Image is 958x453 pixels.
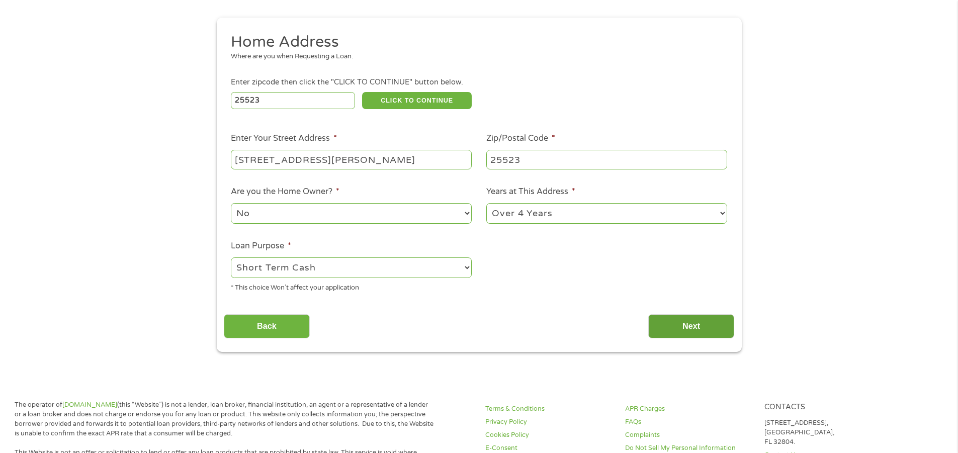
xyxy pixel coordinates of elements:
[224,314,310,339] input: Back
[648,314,734,339] input: Next
[485,404,613,414] a: Terms & Conditions
[231,77,727,88] div: Enter zipcode then click the "CLICK TO CONTINUE" button below.
[15,400,434,438] p: The operator of (this “Website”) is not a lender, loan broker, financial institution, an agent or...
[231,280,472,293] div: * This choice Won’t affect your application
[231,150,472,169] input: 1 Main Street
[486,187,575,197] label: Years at This Address
[231,241,291,251] label: Loan Purpose
[231,32,720,52] h2: Home Address
[231,92,355,109] input: Enter Zipcode (e.g 01510)
[62,401,117,409] a: [DOMAIN_NAME]
[485,417,613,427] a: Privacy Policy
[231,52,720,62] div: Where are you when Requesting a Loan.
[625,443,753,453] a: Do Not Sell My Personal Information
[625,404,753,414] a: APR Charges
[362,92,472,109] button: CLICK TO CONTINUE
[625,417,753,427] a: FAQs
[485,430,613,440] a: Cookies Policy
[486,133,555,144] label: Zip/Postal Code
[231,133,337,144] label: Enter Your Street Address
[764,418,892,447] p: [STREET_ADDRESS], [GEOGRAPHIC_DATA], FL 32804.
[231,187,339,197] label: Are you the Home Owner?
[485,443,613,453] a: E-Consent
[764,403,892,412] h4: Contacts
[625,430,753,440] a: Complaints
